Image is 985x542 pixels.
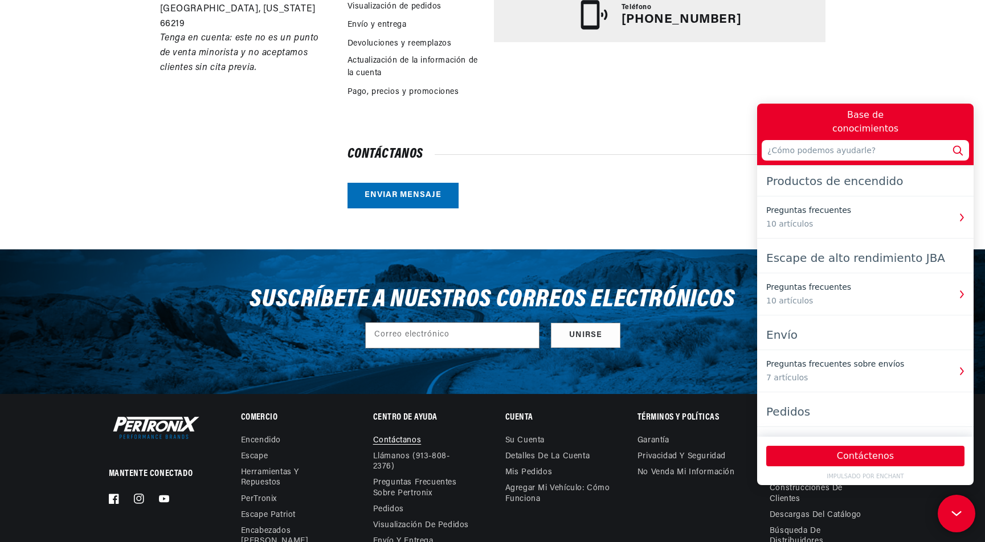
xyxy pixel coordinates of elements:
a: No venda mi información [637,465,735,481]
font: Visualización de pedidos [348,2,442,11]
font: Base de conocimientos [75,6,141,30]
font: Suscríbete a nuestros correos electrónicos [250,287,735,313]
font: 10 artículos [9,192,56,202]
a: IMPULSADO POR ENCHANT [5,368,212,377]
font: Descargas del catálogo [770,511,861,519]
font: Preguntas frecuentes [9,102,94,111]
font: Encendido [241,436,281,445]
input: ¿Cómo podemos ayudarle? [5,36,212,57]
a: Contáctanos [373,436,422,449]
font: PerTronix [241,495,277,503]
font: Preguntas frecuentes sobre pedidos [9,332,153,342]
font: Preguntas frecuentes [9,179,94,188]
font: Contáctanos [348,147,424,161]
a: Encendido [241,436,281,449]
font: IMPULSADO POR ENCHANT [70,369,146,376]
a: Envío y entrega [348,19,407,31]
font: Garantía [637,436,669,445]
font: Pedidos [9,301,53,315]
font: Agregar mi vehículo: cómo funciona [505,484,610,503]
font: Teléfono [622,4,652,11]
a: Garantía [637,436,669,449]
font: Privacidad y seguridad [637,452,726,461]
a: Detalles de la cuenta [505,449,590,465]
a: Herramientas y repuestos [241,465,339,491]
a: Su cuenta [505,436,545,449]
font: Pago, precios y promociones [348,88,459,96]
img: Pertronix [109,414,200,441]
a: Escape Patriot [241,507,296,523]
input: Correo electrónico [366,323,539,348]
font: No venda mi información [637,468,735,477]
font: [GEOGRAPHIC_DATA], [US_STATE] 66219 [160,5,316,28]
font: Escape [241,452,268,461]
font: Contáctanos [373,436,422,445]
font: Visualización de pedidos [373,521,469,529]
a: PerTronix [241,491,277,507]
font: 7 artículos [9,269,51,278]
font: Su cuenta [505,436,545,445]
a: Llámanos (913-808-2376) [373,449,471,475]
a: Actualización de la información de la cuenta [348,55,483,80]
font: Mantente conectado [109,469,193,478]
a: Mis pedidos [505,465,553,481]
button: Contáctenos [9,342,207,363]
font: Llámanos (913-808-2376) [373,452,450,471]
a: Construcciones de clientes [770,481,868,507]
font: Actualización de la información de la cuenta [348,56,478,77]
a: Visualización de pedidos [373,518,469,533]
font: 10 artículos [9,116,56,125]
a: Agregar mi vehículo: cómo funciona [505,481,612,507]
a: Privacidad y seguridad [637,449,726,465]
a: Descargas del catálogo [770,507,861,523]
a: Devoluciones y reemplazos [348,38,452,50]
a: Escape [241,449,268,465]
button: Suscribir [551,323,620,348]
font: Mis pedidos [505,468,553,477]
font: Pedidos [373,505,404,514]
font: Herramientas y repuestos [241,468,299,487]
a: Pedidos [373,502,404,518]
font: Escape de alto rendimiento JBA [9,147,188,161]
font: Devoluciones y reemplazos [348,39,452,48]
font: [PHONE_NUMBER] [622,13,741,26]
a: Pago, precios y promociones [348,86,459,98]
font: Envío [9,224,40,238]
font: Escape Patriot [241,511,296,519]
font: Tenga en cuenta: este no es un punto de venta minorista y no aceptamos clientes sin cita previa. [160,34,320,72]
font: Preguntas frecuentes sobre envíos [9,256,147,265]
font: Envío y entrega [348,20,407,29]
font: Contáctenos [80,347,137,358]
font: Construcciones de clientes [770,484,843,503]
font: Preguntas frecuentes sobre Pertronix [373,478,457,497]
font: Detalles de la cuenta [505,452,590,461]
a: Visualización de pedidos [348,1,442,13]
font: Productos de encendido [9,71,146,84]
a: Preguntas frecuentes sobre Pertronix [373,475,471,501]
a: Enviar mensaje [348,183,459,208]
